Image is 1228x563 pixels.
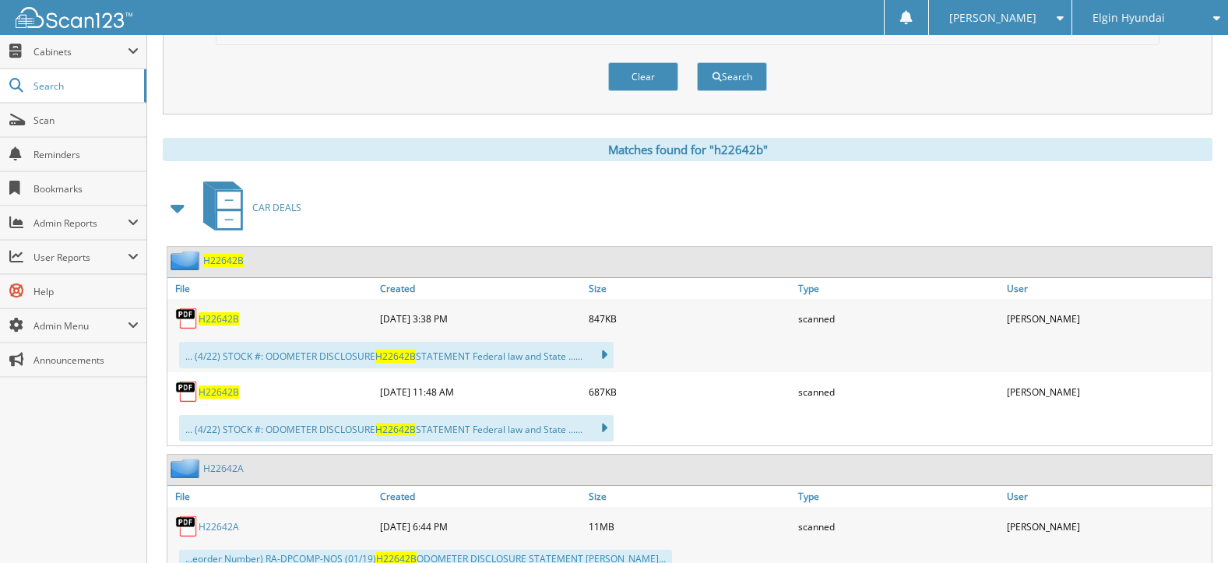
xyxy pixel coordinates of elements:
iframe: Chat Widget [1150,488,1228,563]
span: Bookmarks [33,182,139,195]
a: Type [794,486,1003,507]
span: [PERSON_NAME] [949,13,1036,23]
div: 687KB [585,376,793,407]
img: folder2.png [171,251,203,270]
img: PDF.png [175,307,199,330]
span: Elgin Hyundai [1093,13,1165,23]
div: [PERSON_NAME] [1003,376,1212,407]
span: Cabinets [33,45,128,58]
span: Reminders [33,148,139,161]
div: 847KB [585,303,793,334]
a: CAR DEALS [194,177,301,238]
a: H22642A [203,462,244,475]
a: Size [585,486,793,507]
button: Clear [608,62,678,91]
a: File [167,278,376,299]
span: User Reports [33,251,128,264]
div: scanned [794,376,1003,407]
div: scanned [794,511,1003,542]
span: Announcements [33,354,139,367]
a: H22642B [199,385,239,399]
a: H22642A [199,520,239,533]
span: Scan [33,114,139,127]
img: folder2.png [171,459,203,478]
img: PDF.png [175,515,199,538]
div: [PERSON_NAME] [1003,511,1212,542]
a: Size [585,278,793,299]
a: Created [376,278,585,299]
a: User [1003,278,1212,299]
span: CAR DEALS [252,201,301,214]
div: ... (4/22) STOCK #: ODOMETER DISCLOSURE STATEMENT Federal law and State ...... [179,342,614,368]
img: scan123-logo-white.svg [16,7,132,28]
div: Matches found for "h22642b" [163,138,1212,161]
div: [DATE] 11:48 AM [376,376,585,407]
div: [DATE] 3:38 PM [376,303,585,334]
span: Admin Menu [33,319,128,333]
img: PDF.png [175,380,199,403]
a: File [167,486,376,507]
span: Help [33,285,139,298]
div: scanned [794,303,1003,334]
span: H22642B [375,350,416,363]
span: Search [33,79,136,93]
button: Search [697,62,767,91]
a: H22642B [203,254,244,267]
span: Admin Reports [33,216,128,230]
div: 11MB [585,511,793,542]
div: ... (4/22) STOCK #: ODOMETER DISCLOSURE STATEMENT Federal law and State ...... [179,415,614,442]
a: Type [794,278,1003,299]
a: Created [376,486,585,507]
a: User [1003,486,1212,507]
div: [PERSON_NAME] [1003,303,1212,334]
span: H22642B [375,423,416,436]
a: H22642B [199,312,239,325]
div: [DATE] 6:44 PM [376,511,585,542]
